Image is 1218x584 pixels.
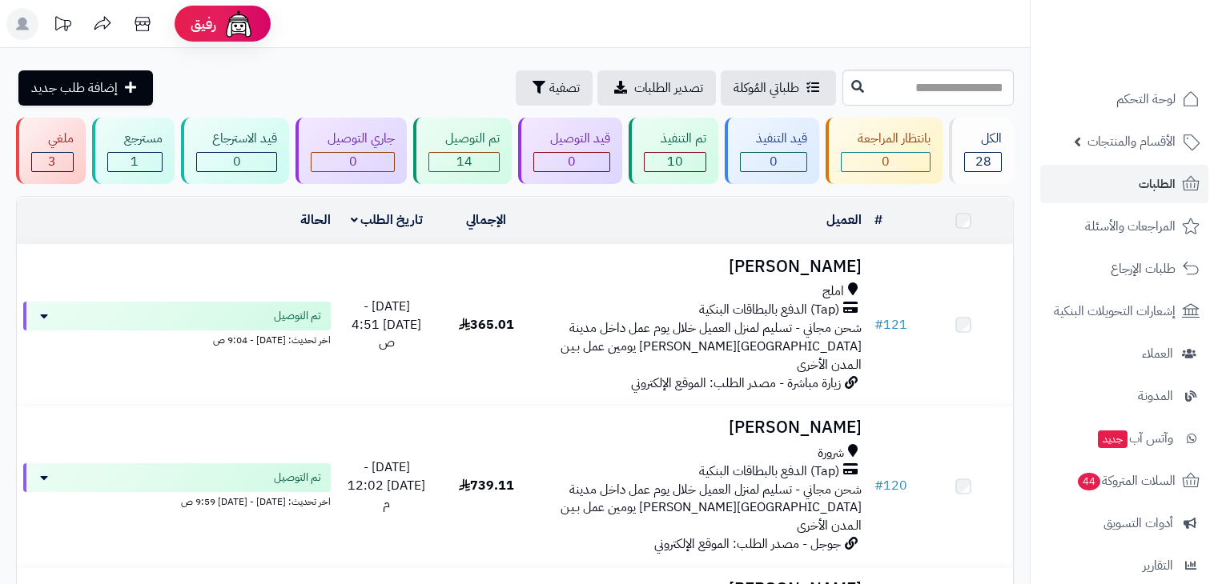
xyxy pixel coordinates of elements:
span: 739.11 [459,476,514,495]
div: 0 [741,153,807,171]
span: (Tap) الدفع بالبطاقات البنكية [699,301,839,319]
div: اخر تحديث: [DATE] - 9:04 ص [23,330,331,347]
span: طلبات الإرجاع [1111,258,1176,280]
span: 1 [131,152,139,171]
a: وآتس آبجديد [1040,419,1208,458]
a: الحالة [300,210,331,230]
span: إضافة طلب جديد [31,78,118,98]
span: وآتس آب [1096,427,1173,450]
span: [DATE] - [DATE] 4:51 ص [352,297,421,353]
button: تصفية [516,70,593,106]
a: طلبات الإرجاع [1040,250,1208,288]
span: أدوات التسويق [1103,512,1173,534]
span: لوحة التحكم [1116,88,1176,110]
a: قيد الاسترجاع 0 [178,118,293,184]
a: تحديثات المنصة [42,8,82,44]
span: إشعارات التحويلات البنكية [1054,300,1176,322]
span: المراجعات والأسئلة [1085,215,1176,238]
span: شرورة [818,444,844,462]
div: تم التنفيذ [644,130,706,148]
a: # [874,210,882,230]
a: ملغي 3 [13,118,89,184]
span: املج [822,282,844,301]
a: المراجعات والأسئلة [1040,207,1208,246]
span: التقارير [1143,554,1173,577]
img: ai-face.png [223,8,255,40]
div: جاري التوصيل [311,130,395,148]
a: تصدير الطلبات [597,70,716,106]
div: 3 [32,153,73,171]
span: السلات المتروكة [1076,470,1176,492]
div: قيد الاسترجاع [196,130,278,148]
span: (Tap) الدفع بالبطاقات البنكية [699,462,839,481]
a: قيد التوصيل 0 [515,118,625,184]
span: 0 [349,152,357,171]
div: 1 [108,153,162,171]
a: أدوات التسويق [1040,504,1208,542]
a: #120 [874,476,907,495]
h3: [PERSON_NAME] [542,418,861,437]
span: 365.01 [459,315,514,334]
a: طلباتي المُوكلة [721,70,836,106]
span: جوجل - مصدر الطلب: الموقع الإلكتروني [654,534,841,554]
span: تم التوصيل [274,470,321,486]
div: الكل [964,130,1002,148]
div: 10 [645,153,705,171]
div: 0 [842,153,930,171]
div: ملغي [31,130,74,148]
a: #121 [874,315,907,334]
div: بانتظار المراجعة [841,130,931,148]
div: 14 [429,153,499,171]
span: طلباتي المُوكلة [734,78,799,98]
a: قيد التنفيذ 0 [722,118,823,184]
a: المدونة [1040,377,1208,415]
span: # [874,315,883,334]
a: تم التنفيذ 10 [625,118,722,184]
span: الطلبات [1139,173,1176,195]
span: 3 [48,152,56,171]
span: تصدير الطلبات [634,78,703,98]
div: تم التوصيل [428,130,500,148]
img: logo-2.png [1109,30,1203,64]
div: قيد التنفيذ [740,130,808,148]
div: مسترجع [107,130,163,148]
span: الأقسام والمنتجات [1087,130,1176,153]
span: [DATE] - [DATE] 12:02 م [348,458,425,514]
span: تصفية [549,78,580,98]
div: 0 [312,153,394,171]
span: 10 [667,152,683,171]
a: لوحة التحكم [1040,80,1208,118]
a: العملاء [1040,334,1208,373]
div: 0 [534,153,609,171]
a: جاري التوصيل 0 [292,118,410,184]
span: رفيق [191,14,216,34]
a: إضافة طلب جديد [18,70,153,106]
div: قيد التوصيل [533,130,610,148]
a: تاريخ الطلب [351,210,424,230]
a: مسترجع 1 [89,118,178,184]
a: السلات المتروكة44 [1040,462,1208,500]
span: # [874,476,883,495]
a: تم التوصيل 14 [410,118,515,184]
span: العملاء [1142,342,1173,365]
span: 0 [233,152,241,171]
span: 44 [1077,472,1101,490]
a: إشعارات التحويلات البنكية [1040,292,1208,330]
a: الطلبات [1040,165,1208,203]
span: زيارة مباشرة - مصدر الطلب: الموقع الإلكتروني [631,374,841,393]
a: العميل [826,210,862,230]
a: الكل28 [946,118,1017,184]
div: 0 [197,153,277,171]
span: شحن مجاني - تسليم لمنزل العميل خلال يوم عمل داخل مدينة [GEOGRAPHIC_DATA][PERSON_NAME] يومين عمل ب... [561,318,862,374]
h3: [PERSON_NAME] [542,258,861,276]
span: 28 [975,152,991,171]
a: الإجمالي [466,210,506,230]
span: 0 [882,152,890,171]
span: 14 [456,152,472,171]
a: بانتظار المراجعة 0 [822,118,946,184]
span: 0 [568,152,576,171]
span: المدونة [1138,385,1173,407]
div: اخر تحديث: [DATE] - [DATE] 9:59 ص [23,492,331,509]
span: شحن مجاني - تسليم لمنزل العميل خلال يوم عمل داخل مدينة [GEOGRAPHIC_DATA][PERSON_NAME] يومين عمل ب... [561,480,862,536]
span: 0 [770,152,778,171]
